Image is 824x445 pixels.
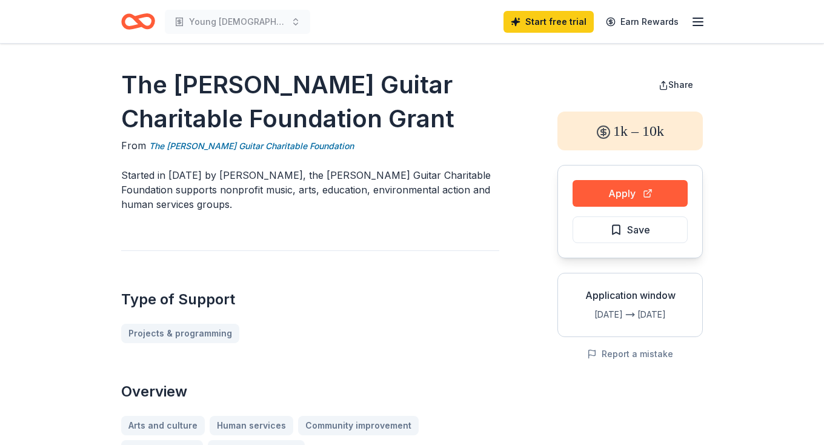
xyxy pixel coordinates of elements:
[587,347,673,361] button: Report a mistake
[121,290,499,309] h2: Type of Support
[573,216,688,243] button: Save
[573,180,688,207] button: Apply
[568,307,623,322] div: [DATE]
[627,222,650,238] span: Save
[121,138,499,153] div: From
[121,68,499,136] h1: The [PERSON_NAME] Guitar Charitable Foundation Grant
[503,11,594,33] a: Start free trial
[121,324,239,343] a: Projects & programming
[568,288,693,303] div: Application window
[189,15,286,29] span: Young [DEMOGRAPHIC_DATA] Success Ambassadors
[149,139,354,153] a: The [PERSON_NAME] Guitar Charitable Foundation
[599,11,686,33] a: Earn Rewards
[649,73,703,97] button: Share
[121,7,155,36] a: Home
[637,307,693,322] div: [DATE]
[557,112,703,150] div: 1k – 10k
[121,168,499,212] p: Started in [DATE] by [PERSON_NAME], the [PERSON_NAME] Guitar Charitable Foundation supports nonpr...
[668,79,693,90] span: Share
[121,382,499,401] h2: Overview
[165,10,310,34] button: Young [DEMOGRAPHIC_DATA] Success Ambassadors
